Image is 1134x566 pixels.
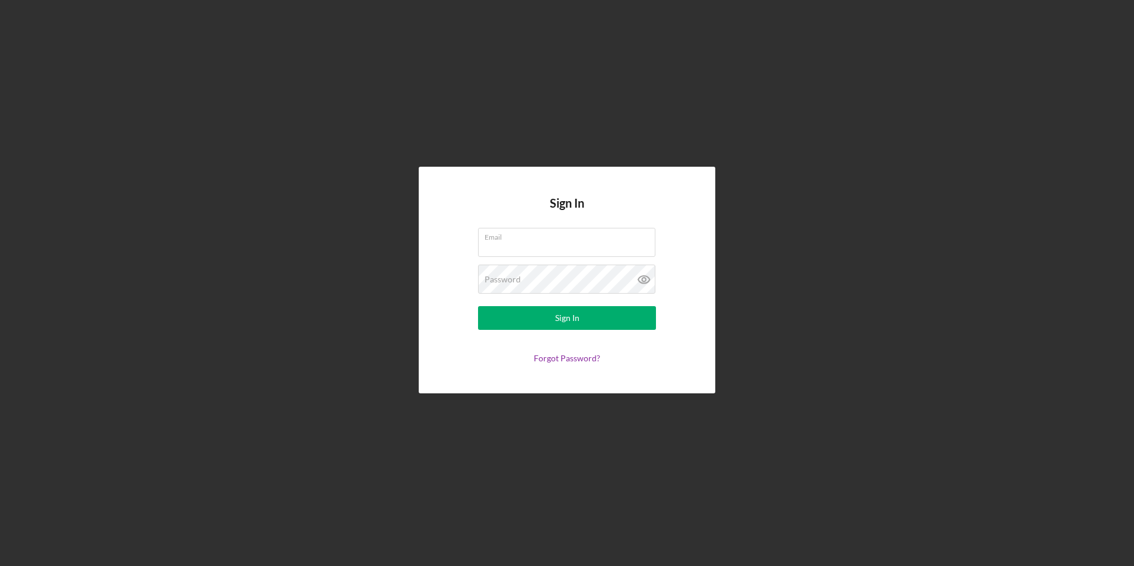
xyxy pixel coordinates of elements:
[478,306,656,330] button: Sign In
[555,306,579,330] div: Sign In
[485,228,655,241] label: Email
[534,353,600,363] a: Forgot Password?
[485,275,521,284] label: Password
[550,196,584,228] h4: Sign In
